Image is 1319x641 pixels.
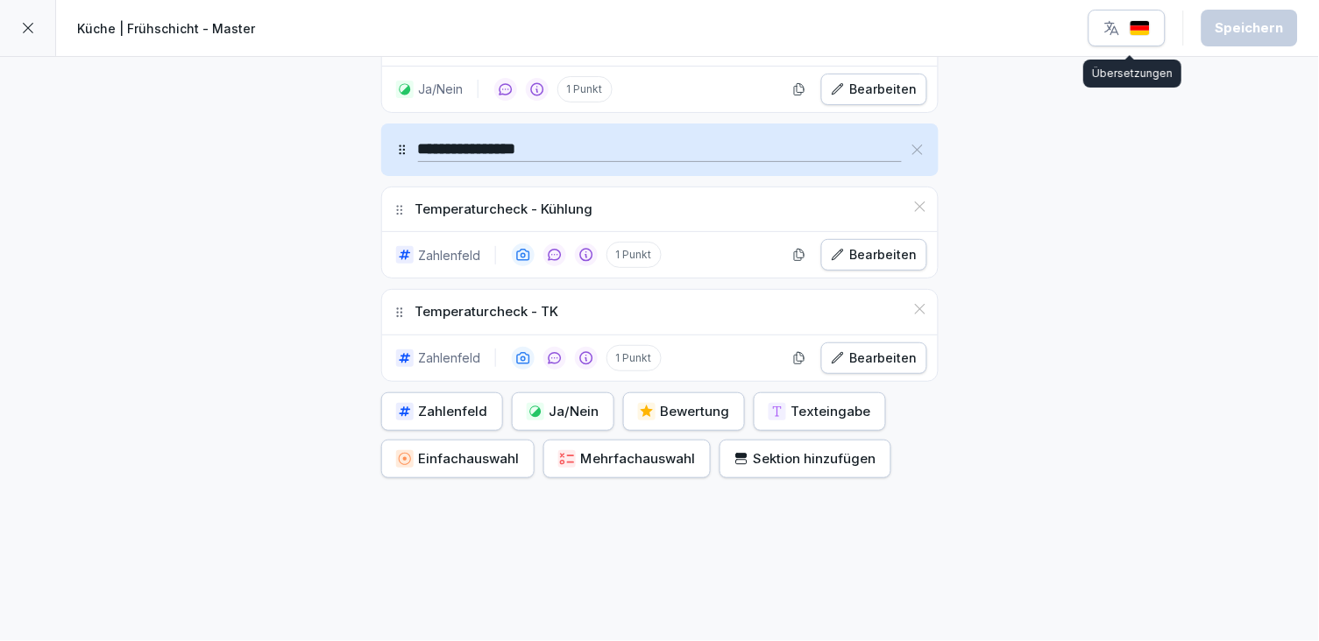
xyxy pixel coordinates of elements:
[543,440,711,478] button: Mehrfachauswahl
[381,440,535,478] button: Einfachauswahl
[415,200,593,220] p: Temperaturcheck - Kühlung
[419,246,481,264] p: Zahlenfeld
[1216,18,1284,38] div: Speichern
[754,392,886,431] button: Texteingabe
[1202,10,1298,46] button: Speichern
[821,239,927,271] button: Bearbeiten
[1130,20,1151,37] img: de.svg
[381,392,503,431] button: Zahlenfeld
[557,76,613,102] p: 1 Punkt
[831,349,918,368] div: Bearbeiten
[415,302,559,322] p: Temperaturcheck - TK
[821,342,927,374] button: Bearbeiten
[1084,60,1182,88] div: Übersetzungen
[558,449,696,468] div: Mehrfachauswahl
[638,402,730,421] div: Bewertung
[396,449,520,468] div: Einfachauswahl
[396,402,488,421] div: Zahlenfeld
[769,402,871,421] div: Texteingabe
[419,80,464,98] p: Ja/Nein
[831,80,918,99] div: Bearbeiten
[77,19,255,38] p: Küche | Frühschicht - Master
[606,242,662,268] p: 1 Punkt
[831,245,918,264] div: Bearbeiten
[821,74,927,105] button: Bearbeiten
[606,345,662,371] p: 1 Punkt
[623,392,745,431] button: Bewertung
[512,392,614,431] button: Ja/Nein
[419,349,481,367] p: Zahlenfeld
[527,402,599,421] div: Ja/Nein
[720,440,891,478] button: Sektion hinzufügen
[734,449,876,468] div: Sektion hinzufügen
